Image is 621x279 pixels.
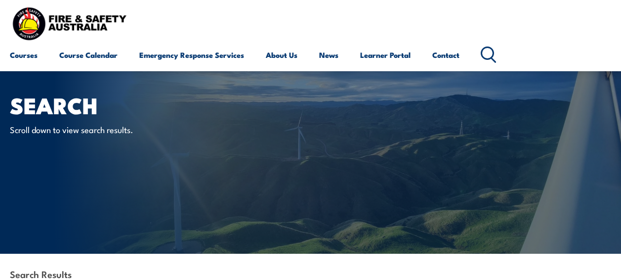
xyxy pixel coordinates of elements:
[319,43,338,67] a: News
[139,43,244,67] a: Emergency Response Services
[10,95,254,114] h1: Search
[432,43,459,67] a: Contact
[10,124,190,135] p: Scroll down to view search results.
[10,43,38,67] a: Courses
[360,43,411,67] a: Learner Portal
[59,43,118,67] a: Course Calendar
[266,43,297,67] a: About Us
